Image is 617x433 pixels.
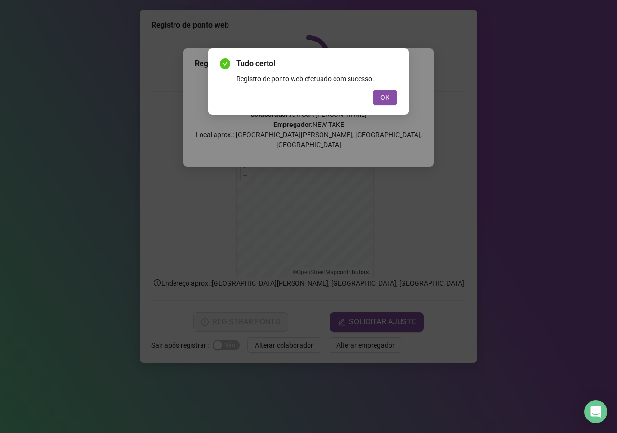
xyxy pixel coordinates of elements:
span: check-circle [220,58,230,69]
div: Registro de ponto web efetuado com sucesso. [236,73,397,84]
button: OK [373,90,397,105]
span: Tudo certo! [236,58,397,70]
div: Open Intercom Messenger [584,400,607,423]
span: OK [380,92,389,103]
